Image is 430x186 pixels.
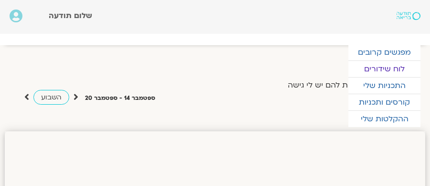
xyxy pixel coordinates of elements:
label: הצג רק הרצאות להם יש לי גישה [288,81,398,89]
a: ההקלטות שלי [348,111,420,127]
a: קורסים ותכניות [348,94,420,110]
span: שלום תודעה [49,10,92,21]
a: מפגשים קרובים [348,44,420,60]
a: לוח שידורים [348,61,420,77]
p: ספטמבר 14 - ספטמבר 20 [85,93,155,103]
span: השבוע [41,93,62,102]
a: השבוע [33,90,69,105]
a: התכניות שלי [348,78,420,94]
